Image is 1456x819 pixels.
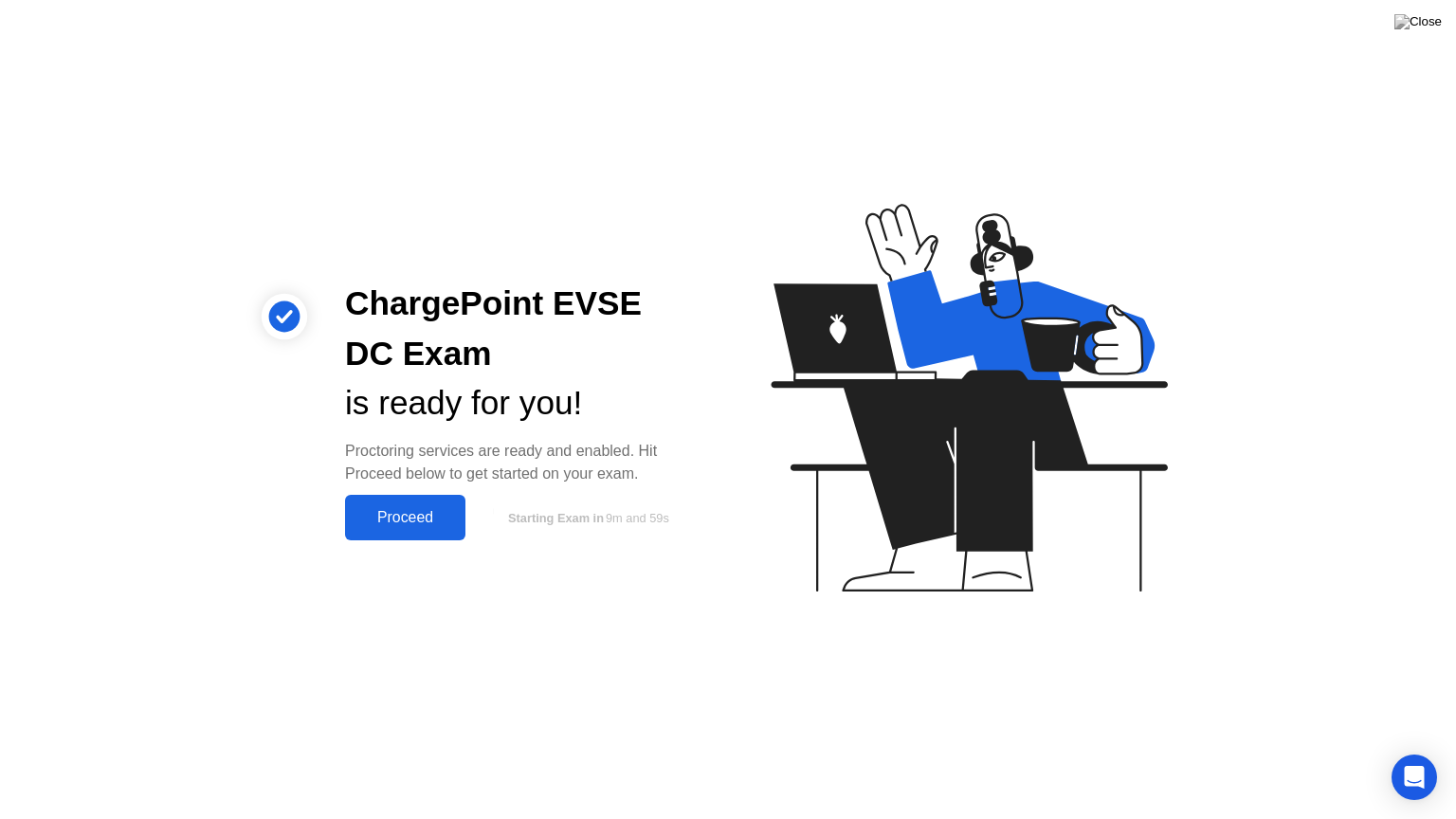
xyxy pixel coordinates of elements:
div: ChargePoint EVSE DC Exam [345,279,698,379]
div: Proceed [351,509,460,526]
button: Starting Exam in9m and 59s [475,500,698,536]
div: Proctoring services are ready and enabled. Hit Proceed below to get started on your exam. [345,440,698,485]
div: Open Intercom Messenger [1392,755,1437,800]
button: Proceed [345,495,465,540]
img: Close [1394,14,1442,29]
span: 9m and 59s [606,511,669,525]
div: is ready for you! [345,378,698,428]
